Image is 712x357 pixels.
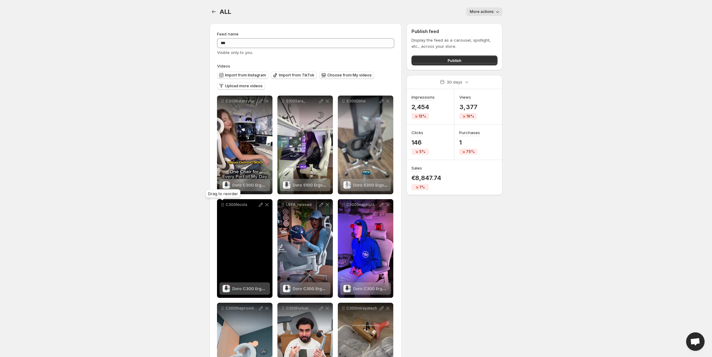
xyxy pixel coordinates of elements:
[286,99,318,104] p: S100Sara_
[286,202,318,207] p: UEFA_relaxed
[293,183,362,187] span: Doro S100 Ergonomischer Bürostuhl
[286,306,318,311] p: C300Furkan
[293,286,364,291] span: Doro C300 Ergonomischer Bürostuhl
[353,183,424,187] span: Doro S300 Ergonomischer Bürostuhl
[419,185,425,190] span: 1%
[411,174,441,182] p: €8,847.74
[217,31,239,36] span: Feed name
[466,114,474,119] span: 19%
[411,55,497,65] button: Publish
[447,79,462,85] p: 30 days
[459,103,477,111] p: 3,377
[210,7,218,16] button: Settings
[225,84,263,88] span: Upload more videos
[419,149,425,154] span: 5%
[459,94,471,100] h3: Views
[419,114,426,119] span: 13%
[338,199,393,298] div: C300SnapInstaDoro C300 Ergonomischer BürostuhlDoro C300 Ergonomischer Bürostuhl
[466,7,502,16] button: More actions
[217,50,253,55] span: Visible only to you.
[219,8,231,15] span: ALL
[459,129,480,136] h3: Purchases
[343,285,351,292] img: Doro C300 Ergonomischer Bürostuhl
[686,332,705,351] a: Open chat
[223,181,230,189] img: Doro C300 Ergonomischer Bürostuhl
[271,72,317,79] button: Import from TikTok
[217,96,272,194] div: C300KatarzynaDoro C300 Ergonomischer BürostuhlDoro C300 Ergonomischer Bürostuhl
[327,73,372,78] span: Choose from My videos
[448,57,461,64] span: Publish
[411,129,423,136] h3: Clicks
[411,28,497,35] h2: Publish feed
[277,199,333,298] div: UEFA_relaxedDoro C300 Ergonomischer BürostuhlDoro C300 Ergonomischer Bürostuhl
[223,285,230,292] img: Doro C300 Ergonomischer Bürostuhl
[466,149,475,154] span: 75%
[353,286,424,291] span: Doro C300 Ergonomischer Bürostuhl
[411,165,422,171] h3: Sales
[225,73,266,78] span: Import from Instagram
[319,72,374,79] button: Choose from My videos
[283,181,290,189] img: Doro S100 Ergonomischer Bürostuhl
[411,103,435,111] p: 2,454
[226,99,258,104] p: C300Katarzyna
[470,9,494,14] span: More actions
[338,96,393,194] div: S300DimaDoro S300 Ergonomischer BürostuhlDoro S300 Ergonomischer Bürostuhl
[217,82,265,90] button: Upload more videos
[411,94,435,100] h3: Impressions
[232,183,304,187] span: Doro C300 Ergonomischer Bürostuhl
[217,72,268,79] button: Import from Instagram
[346,99,379,104] p: S300Dima
[217,199,272,298] div: C300NicolaDoro C300 Ergonomischer BürostuhlDoro C300 Ergonomischer Bürostuhl
[279,73,314,78] span: Import from TikTok
[343,181,351,189] img: Doro S300 Ergonomischer Bürostuhl
[217,64,230,68] span: Videos
[226,202,258,207] p: C300Nicola
[459,139,480,146] p: 1
[411,139,429,146] p: 146
[346,306,379,311] p: C300mirayatech
[411,37,497,49] p: Display the feed as a carousel, spotlight, etc., across your store.
[232,286,304,291] span: Doro C300 Ergonomischer Bürostuhl
[283,285,290,292] img: Doro C300 Ergonomischer Bürostuhl
[226,306,258,311] p: C300theprovideo
[277,96,333,194] div: S100Sara_Doro S100 Ergonomischer BürostuhlDoro S100 Ergonomischer Bürostuhl
[346,202,379,207] p: C300SnapInsta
